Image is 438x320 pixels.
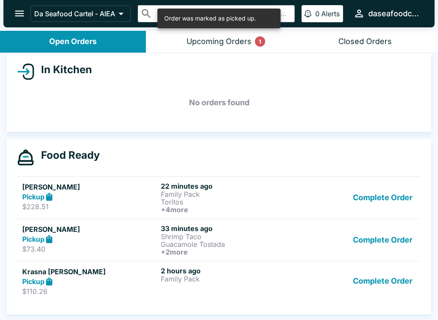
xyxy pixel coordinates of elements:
[186,37,252,47] div: Upcoming Orders
[17,219,421,261] a: [PERSON_NAME]Pickup$73.4033 minutes agoShrimp TacoGuacamole Tostada+2moreComplete Order
[34,9,115,18] p: Da Seafood Cartel - AIEA
[161,240,296,248] p: Guacamole Tostada
[368,9,421,19] div: daseafoodcartel
[161,275,296,283] p: Family Pack
[22,182,157,192] h5: [PERSON_NAME]
[349,182,416,213] button: Complete Order
[30,6,131,22] button: Da Seafood Cartel - AIEA
[349,224,416,256] button: Complete Order
[49,37,97,47] div: Open Orders
[22,202,157,211] p: $228.51
[321,9,340,18] p: Alerts
[315,9,320,18] p: 0
[22,277,44,286] strong: Pickup
[156,8,291,20] input: Search orders by name or phone number
[161,224,296,233] h6: 33 minutes ago
[161,182,296,190] h6: 22 minutes ago
[161,190,296,198] p: Family Pack
[350,4,424,23] button: daseafoodcartel
[17,261,421,301] a: Krasna [PERSON_NAME]Pickup$110.262 hours agoFamily PackComplete Order
[161,267,296,275] h6: 2 hours ago
[164,11,256,26] div: Order was marked as picked up.
[34,63,92,76] h4: In Kitchen
[22,245,157,253] p: $73.40
[22,193,44,201] strong: Pickup
[22,235,44,243] strong: Pickup
[9,3,30,24] button: open drawer
[17,87,421,118] h5: No orders found
[17,176,421,219] a: [PERSON_NAME]Pickup$228.5122 minutes agoFamily PackToritos+4moreComplete Order
[338,37,392,47] div: Closed Orders
[22,267,157,277] h5: Krasna [PERSON_NAME]
[161,248,296,256] h6: + 2 more
[161,198,296,206] p: Toritos
[161,233,296,240] p: Shrimp Taco
[259,37,261,46] p: 1
[349,267,416,296] button: Complete Order
[161,206,296,213] h6: + 4 more
[34,149,100,162] h4: Food Ready
[22,224,157,234] h5: [PERSON_NAME]
[22,287,157,296] p: $110.26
